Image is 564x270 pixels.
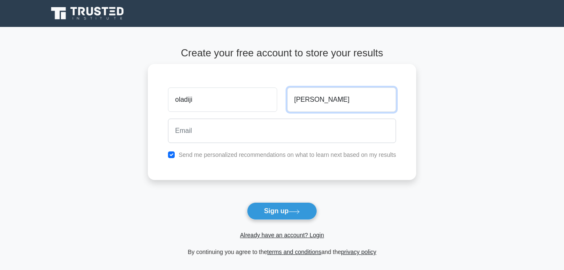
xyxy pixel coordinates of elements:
div: By continuing you agree to the and the [143,247,421,257]
a: privacy policy [341,249,376,255]
input: Last name [287,87,396,112]
input: Email [168,119,396,143]
a: Already have an account? Login [240,232,324,238]
a: terms and conditions [267,249,321,255]
h4: Create your free account to store your results [148,47,416,59]
input: First name [168,87,277,112]
button: Sign up [247,202,317,220]
label: Send me personalized recommendations on what to learn next based on my results [178,151,396,158]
